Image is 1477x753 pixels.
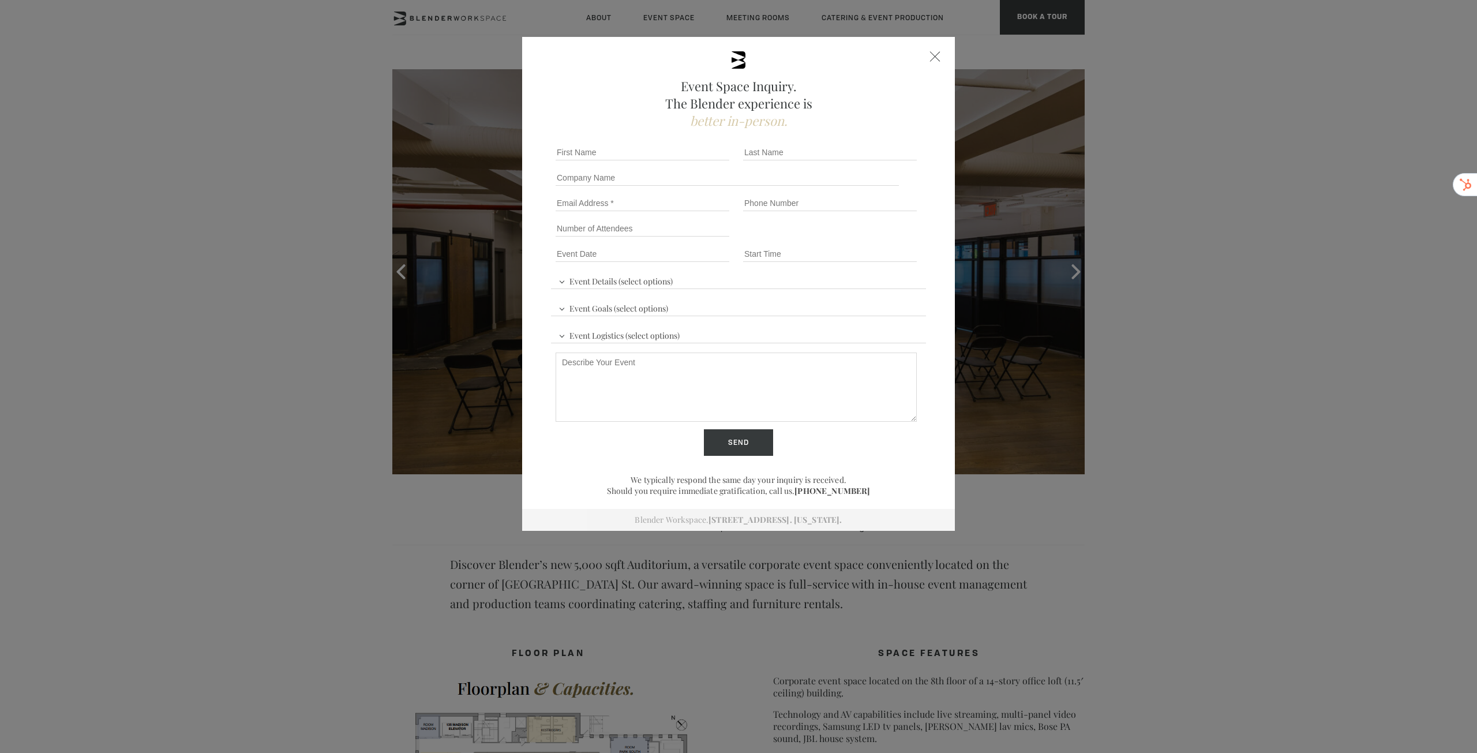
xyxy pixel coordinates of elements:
input: Email Address * [556,195,729,211]
div: Blender Workspace. [522,509,955,531]
span: Event Logistics (select options) [556,325,683,343]
p: We typically respond the same day your inquiry is received. [551,474,926,485]
a: [STREET_ADDRESS]. [US_STATE]. [708,514,842,525]
input: Event Date [556,246,729,262]
span: better in-person. [690,112,788,129]
input: Number of Attendees [556,220,729,237]
a: [PHONE_NUMBER] [794,485,870,496]
p: Should you require immediate gratification, call us. [551,485,926,496]
input: Phone Number [743,195,917,211]
input: First Name [556,144,729,160]
span: Event Goals (select options) [556,298,671,316]
h2: Event Space Inquiry. The Blender experience is [551,77,926,129]
iframe: Chat Widget [1419,698,1477,753]
input: Last Name [743,144,917,160]
span: Event Details (select options) [556,271,676,289]
input: Start Time [743,246,917,262]
input: Company Name [556,170,899,186]
input: Send [704,429,773,456]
